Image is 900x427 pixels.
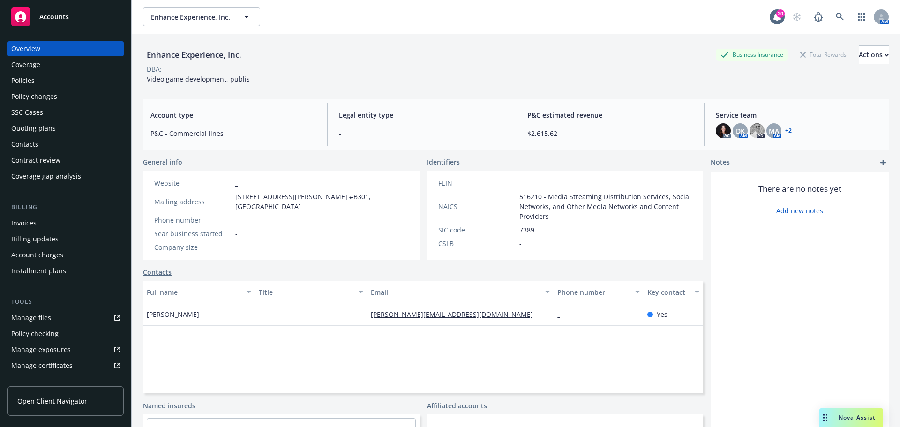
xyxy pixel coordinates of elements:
[7,326,124,341] a: Policy checking
[235,215,238,225] span: -
[527,110,693,120] span: P&C estimated revenue
[519,225,534,235] span: 7389
[7,374,124,389] a: Manage claims
[527,128,693,138] span: $2,615.62
[7,263,124,278] a: Installment plans
[11,358,73,373] div: Manage certificates
[852,7,871,26] a: Switch app
[7,297,124,307] div: Tools
[554,281,643,303] button: Phone number
[776,206,823,216] a: Add new notes
[7,310,124,325] a: Manage files
[7,216,124,231] a: Invoices
[758,183,841,195] span: There are no notes yet
[11,89,57,104] div: Policy changes
[7,358,124,373] a: Manage certificates
[716,49,788,60] div: Business Insurance
[147,309,199,319] span: [PERSON_NAME]
[736,126,745,136] span: DK
[143,157,182,167] span: General info
[154,215,232,225] div: Phone number
[7,73,124,88] a: Policies
[339,128,504,138] span: -
[557,310,567,319] a: -
[17,396,87,406] span: Open Client Navigator
[438,225,516,235] div: SIC code
[7,202,124,212] div: Billing
[339,110,504,120] span: Legal entity type
[11,326,59,341] div: Policy checking
[716,110,881,120] span: Service team
[7,41,124,56] a: Overview
[154,197,232,207] div: Mailing address
[819,408,883,427] button: Nova Assist
[809,7,828,26] a: Report a Bug
[438,202,516,211] div: NAICS
[147,64,164,74] div: DBA: -
[147,287,241,297] div: Full name
[235,179,238,187] a: -
[519,239,522,248] span: -
[143,401,195,411] a: Named insureds
[438,239,516,248] div: CSLB
[259,309,261,319] span: -
[7,137,124,152] a: Contacts
[7,232,124,247] a: Billing updates
[11,153,60,168] div: Contract review
[787,7,806,26] a: Start snowing
[7,4,124,30] a: Accounts
[154,242,232,252] div: Company size
[427,157,460,167] span: Identifiers
[255,281,367,303] button: Title
[11,216,37,231] div: Invoices
[557,287,629,297] div: Phone number
[750,123,765,138] img: photo
[711,157,730,168] span: Notes
[657,309,667,319] span: Yes
[150,110,316,120] span: Account type
[859,46,889,64] div: Actions
[11,105,43,120] div: SSC Cases
[11,169,81,184] div: Coverage gap analysis
[11,374,59,389] div: Manage claims
[11,121,56,136] div: Quoting plans
[143,267,172,277] a: Contacts
[859,45,889,64] button: Actions
[647,287,689,297] div: Key contact
[819,408,831,427] div: Drag to move
[7,153,124,168] a: Contract review
[11,342,71,357] div: Manage exposures
[427,401,487,411] a: Affiliated accounts
[150,128,316,138] span: P&C - Commercial lines
[438,178,516,188] div: FEIN
[839,413,876,421] span: Nova Assist
[367,281,554,303] button: Email
[143,281,255,303] button: Full name
[154,178,232,188] div: Website
[519,178,522,188] span: -
[769,126,779,136] span: MA
[147,75,250,83] span: Video game development, publis
[7,105,124,120] a: SSC Cases
[785,128,792,134] a: +2
[11,232,59,247] div: Billing updates
[7,247,124,262] a: Account charges
[11,263,66,278] div: Installment plans
[11,310,51,325] div: Manage files
[831,7,849,26] a: Search
[143,49,245,61] div: Enhance Experience, Inc.
[877,157,889,168] a: add
[11,247,63,262] div: Account charges
[11,137,38,152] div: Contacts
[11,73,35,88] div: Policies
[151,12,232,22] span: Enhance Experience, Inc.
[235,229,238,239] span: -
[39,13,69,21] span: Accounts
[371,287,540,297] div: Email
[644,281,703,303] button: Key contact
[7,121,124,136] a: Quoting plans
[795,49,851,60] div: Total Rewards
[7,89,124,104] a: Policy changes
[776,9,785,18] div: 20
[7,57,124,72] a: Coverage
